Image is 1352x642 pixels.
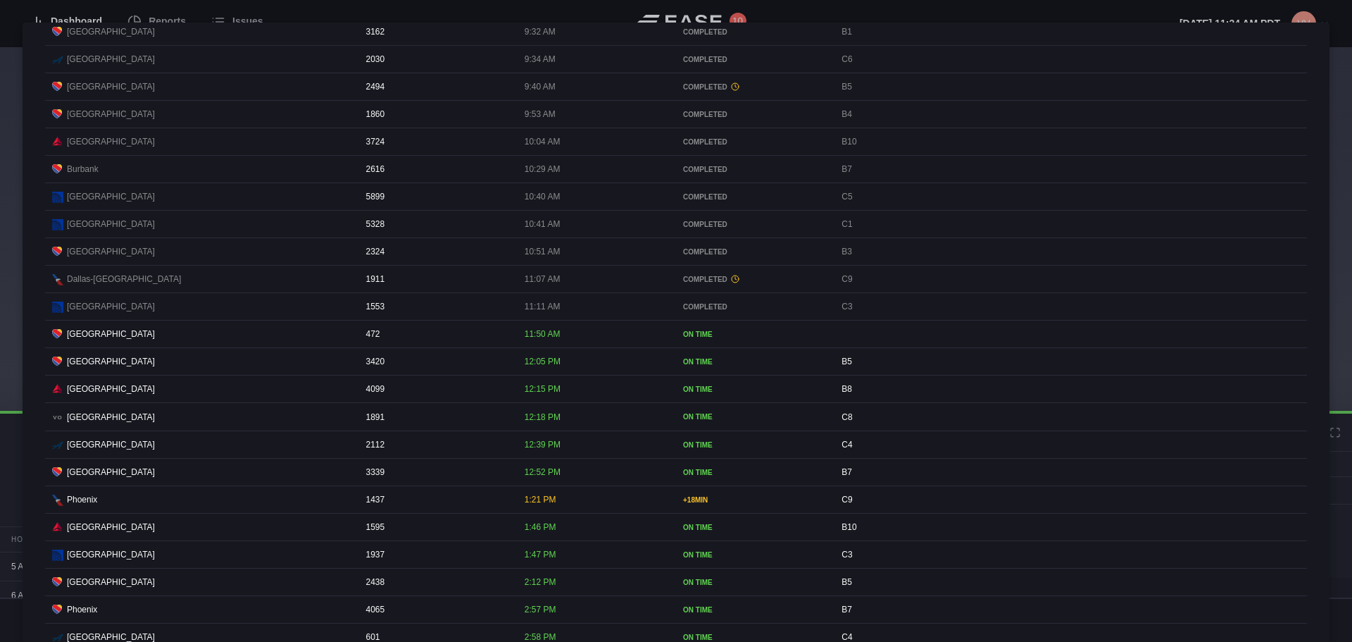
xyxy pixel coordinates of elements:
span: 11:11 AM [525,302,561,311]
div: 472 [359,321,514,347]
div: COMPLETED [683,302,824,312]
div: ON TIME [683,384,824,395]
span: 9:34 AM [525,54,556,64]
span: C4 [841,632,852,642]
div: 1860 [359,101,514,128]
div: 2616 [359,156,514,183]
span: C3 [841,302,852,311]
div: ON TIME [683,577,824,588]
div: ON TIME [683,550,824,560]
span: Burbank [67,163,99,175]
span: [GEOGRAPHIC_DATA] [67,521,155,533]
div: 1595 [359,514,514,541]
span: [GEOGRAPHIC_DATA] [67,135,155,148]
div: 2438 [359,569,514,595]
div: COMPLETED [683,247,824,257]
div: 1437 [359,486,514,513]
span: B5 [841,577,852,587]
span: 12:05 PM [525,357,561,366]
span: [GEOGRAPHIC_DATA] [67,548,155,561]
div: COMPLETED [683,109,824,120]
span: C8 [841,412,852,422]
span: [GEOGRAPHIC_DATA] [67,300,155,313]
span: 10:41 AM [525,219,561,229]
span: [GEOGRAPHIC_DATA] [67,411,155,424]
span: 12:39 PM [525,440,561,450]
span: [GEOGRAPHIC_DATA] [67,245,155,258]
span: 10:40 AM [525,192,561,202]
div: ON TIME [683,440,824,450]
div: COMPLETED [683,219,824,230]
span: C3 [841,550,852,560]
span: 10:04 AM [525,137,561,147]
div: 3724 [359,128,514,155]
div: 4099 [359,376,514,402]
div: 2112 [359,431,514,458]
div: COMPLETED [683,192,824,202]
span: Phoenix [67,603,97,616]
span: [GEOGRAPHIC_DATA] [67,466,155,479]
div: 2324 [359,238,514,265]
div: COMPLETED [683,274,824,285]
span: 2:57 PM [525,605,556,615]
div: 3420 [359,348,514,375]
span: B8 [841,384,852,394]
div: ON TIME [683,522,824,533]
span: C5 [841,192,852,202]
div: 5899 [359,183,514,210]
span: [GEOGRAPHIC_DATA] [67,438,155,451]
span: C6 [841,54,852,64]
div: 2030 [359,46,514,73]
span: B10 [841,137,856,147]
span: [GEOGRAPHIC_DATA] [67,328,155,340]
div: COMPLETED [683,82,824,92]
span: B7 [841,605,852,615]
span: B5 [841,357,852,366]
span: Phoenix [67,493,97,506]
span: 12:18 PM [525,412,561,422]
span: [GEOGRAPHIC_DATA] [67,108,155,121]
div: ON TIME [683,605,824,615]
span: C4 [841,440,852,450]
div: + 18 MIN [683,495,824,505]
div: COMPLETED [683,137,824,147]
span: [GEOGRAPHIC_DATA] [67,53,155,66]
span: C9 [841,274,852,284]
span: B4 [841,109,852,119]
div: ON TIME [683,357,824,367]
span: C1 [841,219,852,229]
div: 1891 [359,404,514,431]
div: ON TIME [683,412,824,422]
span: 11:07 AM [525,274,561,284]
span: 1:46 PM [525,522,556,532]
span: Dallas-[GEOGRAPHIC_DATA] [67,273,181,285]
span: 9:32 AM [525,27,556,37]
div: 4065 [359,596,514,623]
div: 1937 [359,541,514,568]
span: 11:50 AM [525,329,561,339]
span: 9:40 AM [525,82,556,92]
span: 12:15 PM [525,384,561,394]
span: C9 [841,495,852,505]
div: COMPLETED [683,164,824,175]
div: ON TIME [683,467,824,478]
div: 5328 [359,211,514,237]
div: COMPLETED [683,54,824,65]
span: 9:53 AM [525,109,556,119]
div: 1911 [359,266,514,292]
span: VO [52,412,63,424]
span: [GEOGRAPHIC_DATA] [67,80,155,93]
span: B7 [841,467,852,477]
span: [GEOGRAPHIC_DATA] [67,25,155,38]
span: 1:47 PM [525,550,556,560]
span: 10:51 AM [525,247,561,257]
span: B10 [841,522,856,532]
span: B5 [841,82,852,92]
div: COMPLETED [683,27,824,37]
span: [GEOGRAPHIC_DATA] [67,190,155,203]
div: 3162 [359,18,514,45]
span: [GEOGRAPHIC_DATA] [67,576,155,588]
span: 1:21 PM [525,495,556,505]
span: 10:29 AM [525,164,561,174]
div: 1553 [359,293,514,320]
